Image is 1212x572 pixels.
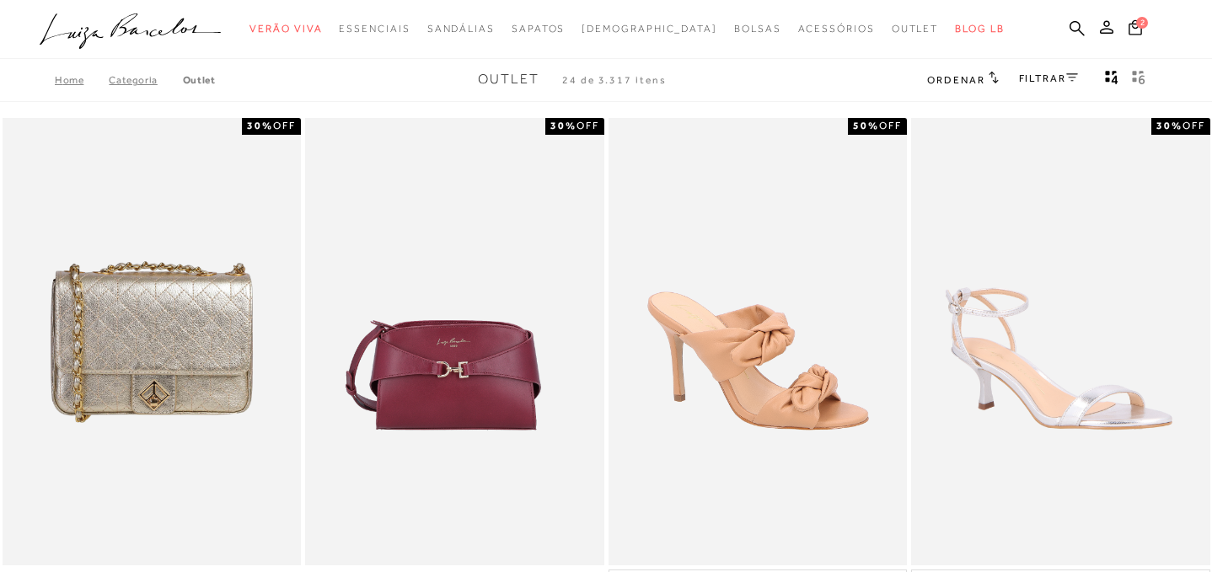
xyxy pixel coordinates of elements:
[853,120,879,131] strong: 50%
[4,120,300,564] a: Bolsa média pesponto monograma dourado Bolsa média pesponto monograma dourado
[734,13,781,45] a: noSubCategoriesText
[892,23,939,35] span: Outlet
[249,23,322,35] span: Verão Viva
[610,120,906,564] img: MULE DE SALTO ALTO EM COURO BEGE COM LAÇOS
[582,23,717,35] span: [DEMOGRAPHIC_DATA]
[955,13,1004,45] a: BLOG LB
[1136,17,1148,29] span: 2
[307,120,603,564] a: BOLSA PEQUENA EM COURO MARSALA COM FERRAGEM EM GANCHO BOLSA PEQUENA EM COURO MARSALA COM FERRAGEM...
[550,120,577,131] strong: 30%
[577,120,599,131] span: OFF
[892,13,939,45] a: noSubCategoriesText
[427,13,495,45] a: noSubCategoriesText
[478,72,539,87] span: Outlet
[4,120,300,564] img: Bolsa média pesponto monograma dourado
[913,120,1209,564] a: SANDÁLIA DE TIRAS FINAS METALIZADA PRATA DE SALTO MÉDIO SANDÁLIA DE TIRAS FINAS METALIZADA PRATA ...
[512,13,565,45] a: noSubCategoriesText
[798,13,875,45] a: noSubCategoriesText
[610,120,906,564] a: MULE DE SALTO ALTO EM COURO BEGE COM LAÇOS MULE DE SALTO ALTO EM COURO BEGE COM LAÇOS
[307,120,603,564] img: BOLSA PEQUENA EM COURO MARSALA COM FERRAGEM EM GANCHO
[879,120,902,131] span: OFF
[955,23,1004,35] span: BLOG LB
[1127,69,1150,91] button: gridText6Desc
[1019,72,1078,84] a: FILTRAR
[734,23,781,35] span: Bolsas
[339,23,410,35] span: Essenciais
[927,74,984,86] span: Ordenar
[183,74,216,86] a: Outlet
[582,13,717,45] a: noSubCategoriesText
[427,23,495,35] span: Sandálias
[512,23,565,35] span: Sapatos
[109,74,182,86] a: Categoria
[55,74,109,86] a: Home
[913,120,1209,564] img: SANDÁLIA DE TIRAS FINAS METALIZADA PRATA DE SALTO MÉDIO
[1124,19,1147,41] button: 2
[339,13,410,45] a: noSubCategoriesText
[1183,120,1205,131] span: OFF
[249,13,322,45] a: noSubCategoriesText
[1100,69,1124,91] button: Mostrar 4 produtos por linha
[1156,120,1183,131] strong: 30%
[798,23,875,35] span: Acessórios
[247,120,273,131] strong: 30%
[273,120,296,131] span: OFF
[562,74,667,86] span: 24 de 3.317 itens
